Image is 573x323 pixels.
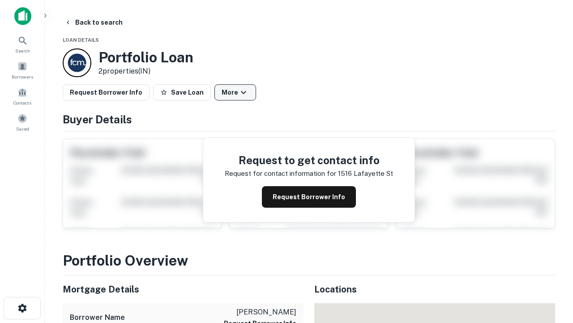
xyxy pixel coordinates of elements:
h4: Request to get contact info [225,152,393,168]
p: Request for contact information for [225,168,336,179]
h4: Buyer Details [63,111,555,127]
a: Contacts [3,84,42,108]
span: Borrowers [12,73,33,80]
a: Saved [3,110,42,134]
h5: Mortgage Details [63,283,304,296]
p: [PERSON_NAME] [224,307,296,318]
h5: Locations [314,283,555,296]
iframe: Chat Widget [528,223,573,266]
span: Loan Details [63,37,99,43]
h3: Portfolio Loan [98,49,193,66]
button: Back to search [61,14,126,31]
a: Borrowers [3,58,42,82]
button: More [214,84,256,100]
button: Request Borrower Info [262,186,356,208]
h6: Borrower Name [70,312,125,323]
span: Search [15,47,30,54]
p: 2 properties (IN) [98,66,193,77]
span: Saved [16,125,29,132]
span: Contacts [13,99,31,106]
img: capitalize-icon.png [14,7,31,25]
p: 1516 lafayette st [338,168,393,179]
button: Save Loan [153,84,211,100]
a: Search [3,32,42,56]
button: Request Borrower Info [63,84,150,100]
h3: Portfolio Overview [63,250,555,271]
